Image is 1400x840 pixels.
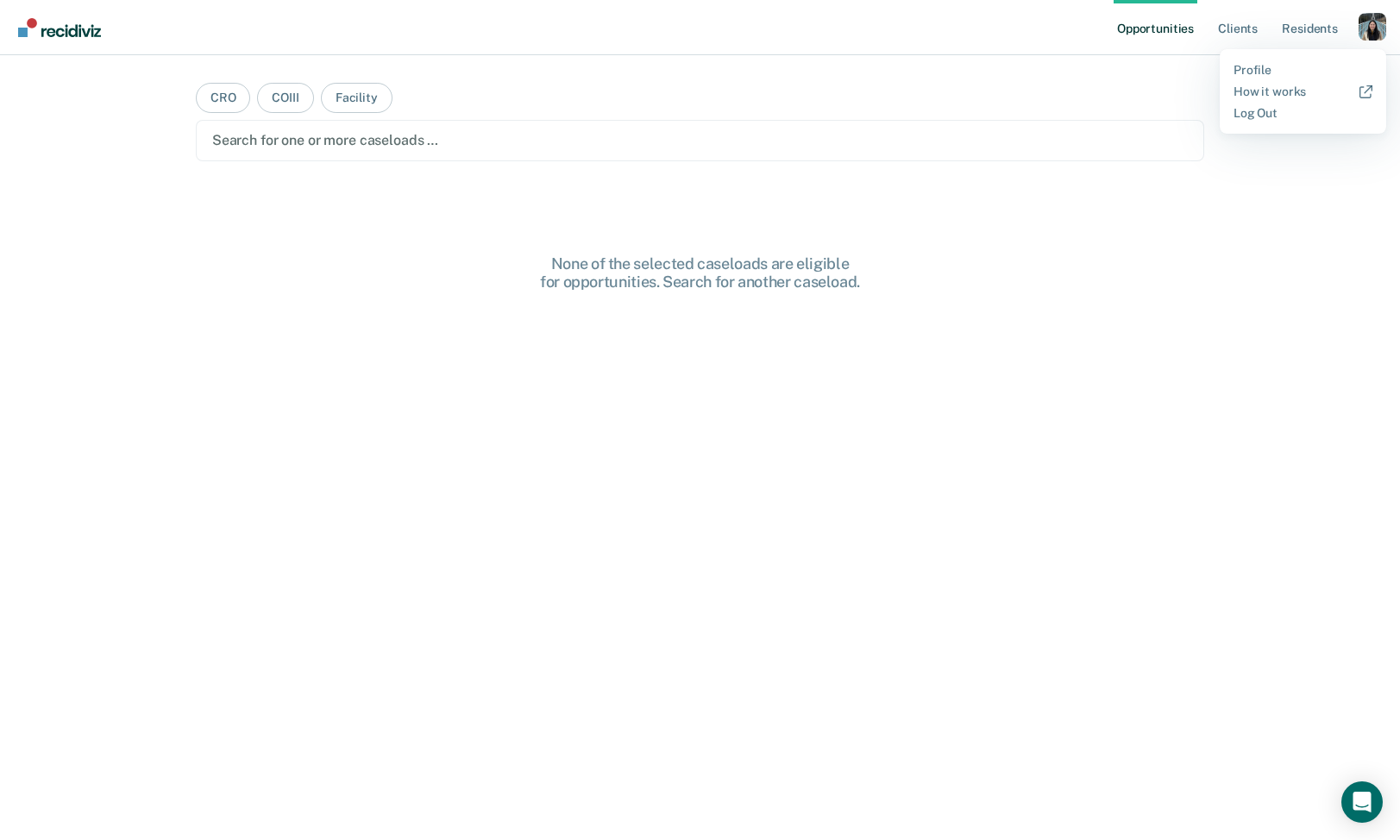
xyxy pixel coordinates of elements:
[1234,63,1372,78] a: Profile
[1359,13,1386,41] button: Profile dropdown button
[321,83,392,113] button: Facility
[196,83,251,113] button: CRO
[1234,85,1372,99] a: How it works
[1341,781,1383,823] div: Open Intercom Messenger
[18,18,101,37] img: Recidiviz
[1234,106,1372,121] a: Log Out
[257,83,313,113] button: COIII
[424,254,976,291] div: None of the selected caseloads are eligible for opportunities. Search for another caseload.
